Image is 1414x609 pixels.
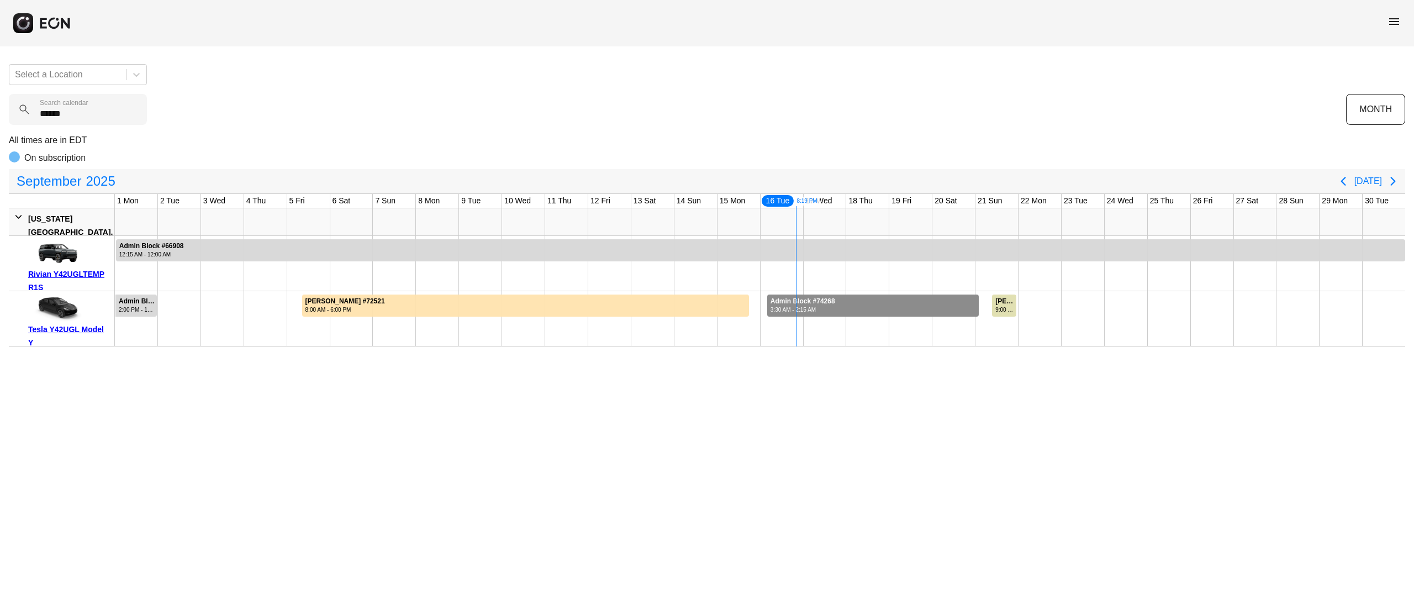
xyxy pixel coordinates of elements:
div: 18 Thu [846,194,874,208]
div: 21 Sun [975,194,1004,208]
div: Rented for 5 days by Admin Block Current status is rental [115,291,157,317]
div: 9 Tue [459,194,483,208]
div: 28 Sun [1276,194,1305,208]
div: 14 Sun [674,194,703,208]
div: 16 Tue [761,194,795,208]
div: [PERSON_NAME] #72521 [305,297,385,306]
div: Rivian Y42UGLTEMP R1S [28,267,110,294]
div: 1 Mon [115,194,141,208]
img: car [28,240,83,267]
span: September [14,170,83,192]
div: 22 Mon [1019,194,1049,208]
button: September2025 [10,170,122,192]
div: 2:00 PM - 11:45 PM [119,306,156,314]
div: 5 Fri [287,194,307,208]
label: Search calendar [40,98,88,107]
div: 8:00 AM - 6:00 PM [305,306,385,314]
div: Rented for 30 days by Admin Block Current status is rental [115,236,1406,261]
div: 13 Sat [631,194,658,208]
button: Next page [1382,170,1404,192]
div: 29 Mon [1320,194,1350,208]
div: 15 Mon [717,194,748,208]
div: Rented for 5 days by Admin Block Current status is rental [767,291,979,317]
div: [PERSON_NAME] #73842 [995,297,1015,306]
div: Rented for 11 days by Guan Wang Current status is billable [302,291,750,317]
span: menu [1387,15,1401,28]
div: 8 Mon [416,194,442,208]
div: Admin Block #71574 [119,297,156,306]
div: 27 Sat [1234,194,1260,208]
button: [DATE] [1354,171,1382,191]
div: Rented for 1 days by Julian Goldstein Current status is verified [991,291,1016,317]
div: 9:00 AM - 11:00 PM [995,306,1015,314]
p: All times are in EDT [9,134,1405,147]
div: 30 Tue [1363,194,1391,208]
div: 24 Wed [1105,194,1136,208]
div: 4 Thu [244,194,268,208]
div: 2 Tue [158,194,182,208]
span: 2025 [83,170,117,192]
button: MONTH [1346,94,1405,125]
p: On subscription [24,151,86,165]
div: 25 Thu [1148,194,1176,208]
div: 7 Sun [373,194,398,208]
div: 12:15 AM - 12:00 AM [119,250,184,259]
div: 11 Thu [545,194,573,208]
button: Previous page [1332,170,1354,192]
div: Tesla Y42UGL Model Y [28,323,110,349]
div: Admin Block #74268 [771,297,835,306]
div: 19 Fri [889,194,914,208]
div: 3:30 AM - 2:15 AM [771,306,835,314]
div: 17 Wed [804,194,835,208]
div: 10 Wed [502,194,533,208]
div: 26 Fri [1191,194,1215,208]
div: 3 Wed [201,194,228,208]
div: 20 Sat [932,194,959,208]
div: 23 Tue [1062,194,1090,208]
div: [US_STATE][GEOGRAPHIC_DATA], [GEOGRAPHIC_DATA] [28,212,113,252]
div: 12 Fri [588,194,613,208]
div: Admin Block #66908 [119,242,184,250]
img: car [28,295,83,323]
div: 6 Sat [330,194,353,208]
